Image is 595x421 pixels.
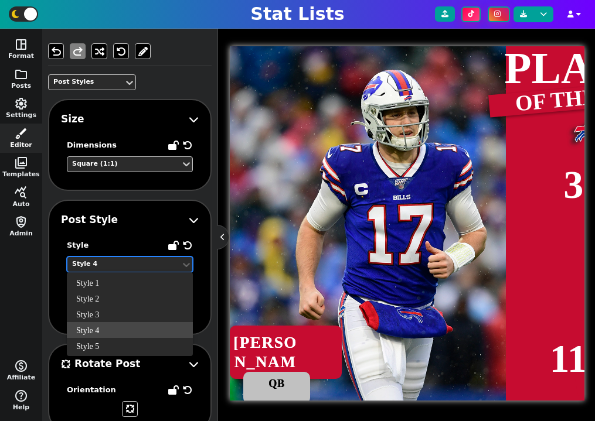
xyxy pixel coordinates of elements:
[53,77,119,87] div: Post Styles
[67,141,117,150] h5: Dimensions
[72,159,176,169] div: Square (1:1)
[61,213,118,228] span: Post Style
[49,45,63,59] span: undo
[67,322,193,338] div: Style 4
[14,186,28,200] span: query_stats
[14,215,28,229] span: shield_person
[70,43,86,59] button: redo
[67,338,193,354] div: Style 5
[14,67,28,81] span: folder
[61,112,84,127] span: Size
[230,326,342,379] textarea: [PERSON_NAME]
[250,4,344,25] h1: Stat Lists
[243,372,310,403] textarea: QB
[14,37,28,52] span: space_dashboard
[14,389,28,403] span: help
[67,306,193,322] div: Style 3
[67,275,193,290] div: Style 1
[230,46,584,401] div: highlightimage style-1
[48,43,64,59] button: undo
[14,156,28,170] span: photo_library
[14,126,28,141] span: brush
[14,359,28,373] span: monetization_on
[67,290,193,306] div: Style 2
[67,385,116,395] h5: Orientation
[14,97,28,111] span: settings
[74,357,140,372] span: Rotate Post
[71,45,85,59] span: redo
[72,259,176,269] div: Style 4
[67,241,89,250] h5: Style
